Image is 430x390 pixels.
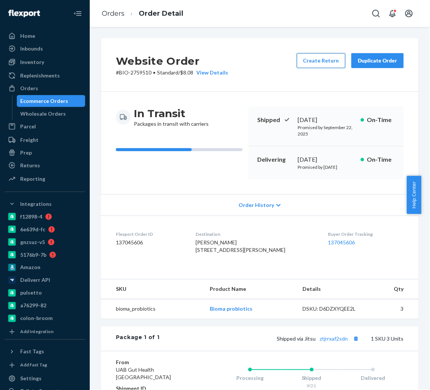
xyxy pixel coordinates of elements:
[219,375,281,382] div: Processing
[160,334,404,344] div: 1 SKU 3 Units
[298,164,354,170] p: Promised by [DATE]
[116,359,190,366] dt: From
[17,108,86,120] a: Wholesale Orders
[4,198,85,210] button: Integrations
[4,43,85,55] a: Inbounds
[367,280,419,299] th: Qty
[328,231,404,237] dt: Buyer Order Tracking
[258,155,292,164] p: Delivering
[4,70,85,82] a: Replenishments
[20,162,40,169] div: Returns
[20,329,53,335] div: Add Integration
[20,72,60,79] div: Replenishments
[20,238,45,246] div: gnzsuz-v5
[8,10,40,17] img: Flexport logo
[303,305,361,313] div: DSKU: D6DZXYQEE2L
[20,348,44,356] div: Fast Tags
[20,264,40,271] div: Amazon
[4,287,85,299] a: pulsetto
[210,306,252,312] a: Bioma probiotics
[328,239,355,246] a: 137045606
[4,346,85,358] button: Fast Tags
[116,367,171,381] span: UAB Gut Health [GEOGRAPHIC_DATA]
[367,299,419,319] td: 3
[20,302,46,310] div: a76299-82
[4,236,85,248] a: gnzsuz-v5
[298,155,354,164] div: [DATE]
[298,124,354,137] p: Promised by September 22, 2025
[196,231,316,237] dt: Destination
[116,231,184,237] dt: Flexport Order ID
[20,85,38,92] div: Orders
[4,82,85,94] a: Orders
[21,110,66,118] div: Wholesale Orders
[20,149,32,156] div: Prep
[134,107,209,120] h3: In Transit
[258,116,292,124] p: Shipped
[20,45,43,52] div: Inbounds
[4,134,85,146] a: Freight
[96,3,189,25] ol: breadcrumbs
[4,223,85,235] a: 6e639d-fc
[351,53,404,68] button: Duplicate Order
[17,95,86,107] a: Ecommerce Orders
[239,201,274,209] span: Order History
[116,69,228,76] p: # BIO-2759510 / $8.08
[116,53,228,69] h2: Website Order
[20,123,36,130] div: Parcel
[20,226,45,233] div: 6e639d-fc
[4,373,85,385] a: Settings
[21,97,68,105] div: Ecommerce Orders
[4,56,85,68] a: Inventory
[402,6,417,21] button: Open account menu
[204,280,297,299] th: Product Name
[20,175,45,183] div: Reporting
[281,375,342,382] div: Shipped
[20,277,50,284] div: Deliverr API
[20,251,46,259] div: 5176b9-7b
[153,69,156,76] span: •
[277,336,361,342] span: Shipped via Jitsu
[4,327,85,336] a: Add Integration
[101,280,204,299] th: SKU
[369,6,384,21] button: Open Search Box
[407,176,421,214] span: Help Center
[4,361,85,370] a: Add Fast Tag
[102,9,125,18] a: Orders
[20,375,42,383] div: Settings
[367,116,395,124] p: On-Time
[20,136,39,144] div: Freight
[116,334,160,344] div: Package 1 of 1
[70,6,85,21] button: Close Navigation
[4,313,85,325] a: colon-broom
[193,69,228,76] button: View Details
[297,280,367,299] th: Details
[20,289,42,297] div: pulsetto
[4,300,85,312] a: a76299-82
[4,262,85,274] a: Amazon
[20,200,52,208] div: Integrations
[196,239,285,253] span: [PERSON_NAME] [STREET_ADDRESS][PERSON_NAME]
[20,32,35,40] div: Home
[20,58,44,66] div: Inventory
[4,30,85,42] a: Home
[297,53,345,68] button: Create Return
[101,299,204,319] td: bioma_probiotics
[298,116,354,124] div: [DATE]
[4,159,85,171] a: Returns
[116,239,184,246] dd: 137045606
[343,375,404,382] div: Delivered
[4,121,85,132] a: Parcel
[281,383,342,389] div: 9/21
[20,362,47,368] div: Add Fast Tag
[4,274,85,286] a: Deliverr API
[134,107,209,128] div: Packages in transit with carriers
[367,155,395,164] p: On-Time
[4,211,85,223] a: f12898-4
[4,249,85,261] a: 5176b9-7b
[358,57,397,64] div: Duplicate Order
[4,147,85,159] a: Prep
[4,173,85,185] a: Reporting
[157,69,178,76] span: Standard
